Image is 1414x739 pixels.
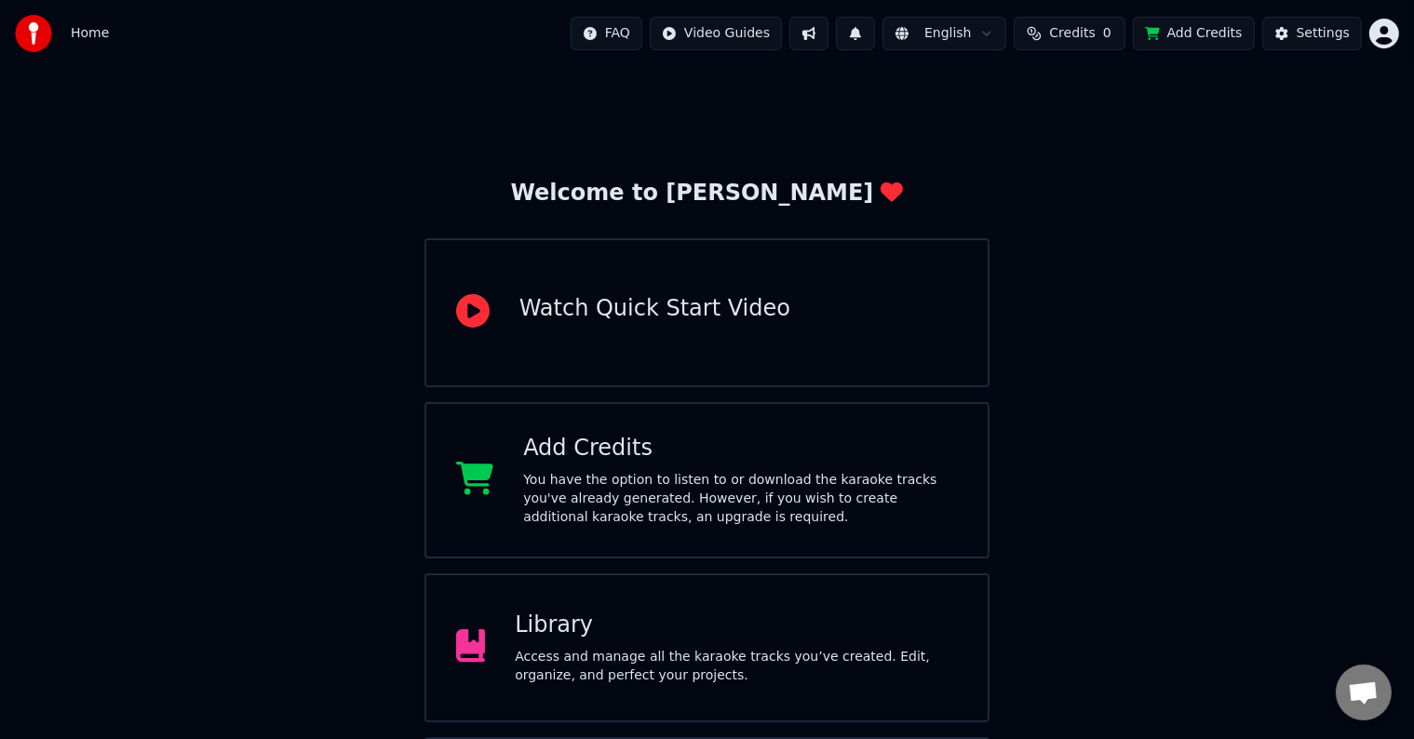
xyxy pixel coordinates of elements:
div: Access and manage all the karaoke tracks you’ve created. Edit, organize, and perfect your projects. [515,648,958,685]
span: 0 [1103,24,1111,43]
span: Home [71,24,109,43]
div: You have the option to listen to or download the karaoke tracks you've already generated. However... [523,471,958,527]
button: Add Credits [1133,17,1255,50]
button: Credits0 [1014,17,1125,50]
button: Video Guides [650,17,782,50]
img: youka [15,15,52,52]
div: Watch Quick Start Video [519,294,790,324]
div: Open chat [1336,665,1392,720]
button: Settings [1262,17,1362,50]
span: Credits [1049,24,1095,43]
div: Add Credits [523,434,958,464]
div: Settings [1297,24,1350,43]
div: Library [515,611,958,640]
nav: breadcrumb [71,24,109,43]
div: Welcome to [PERSON_NAME] [511,179,904,208]
button: FAQ [571,17,642,50]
